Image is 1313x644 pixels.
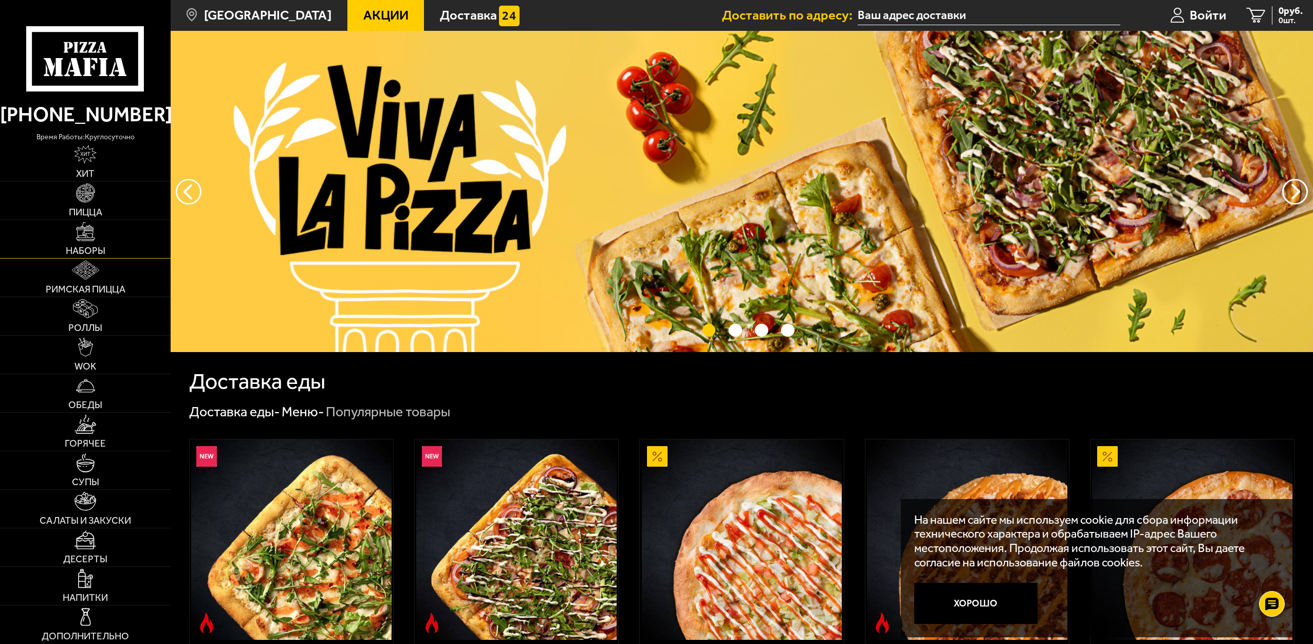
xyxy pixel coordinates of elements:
[1279,6,1303,16] span: 0 руб.
[872,613,893,633] img: Острое блюдо
[416,439,617,640] img: Римская с мясным ассорти
[1092,439,1292,640] img: Пепперони 25 см (толстое с сыром)
[1279,16,1303,25] span: 0 шт.
[415,439,618,640] a: НовинкаОстрое блюдоРимская с мясным ассорти
[755,324,768,337] button: точки переключения
[640,439,843,640] a: АкционныйАль-Шам 25 см (тонкое тесто)
[499,6,520,26] img: 15daf4d41897b9f0e9f617042186c801.svg
[722,9,858,22] span: Доставить по адресу:
[75,362,96,372] span: WOK
[642,439,842,640] img: Аль-Шам 25 см (тонкое тесто)
[865,439,1069,640] a: Острое блюдоБиф чили 25 см (толстое с сыром)
[440,9,497,22] span: Доставка
[190,439,393,640] a: НовинкаОстрое блюдоРимская с креветками
[282,403,324,420] a: Меню-
[914,583,1038,624] button: Хорошо
[69,208,102,217] span: Пицца
[63,555,107,564] span: Десерты
[66,246,105,256] span: Наборы
[422,613,442,633] img: Острое блюдо
[40,516,131,526] span: Салаты и закуски
[326,403,450,421] div: Популярные товары
[422,446,442,467] img: Новинка
[72,477,99,487] span: Супы
[914,513,1274,569] p: На нашем сайте мы используем cookie для сбора информации технического характера и обрабатываем IP...
[189,403,280,420] a: Доставка еды-
[729,324,742,337] button: точки переключения
[196,613,217,633] img: Острое блюдо
[867,439,1067,640] img: Биф чили 25 см (толстое с сыром)
[781,324,794,337] button: точки переключения
[68,323,102,333] span: Роллы
[204,9,331,22] span: [GEOGRAPHIC_DATA]
[63,593,108,603] span: Напитки
[1190,9,1226,22] span: Войти
[46,285,125,295] span: Римская пицца
[68,400,102,410] span: Обеды
[196,446,217,467] img: Новинка
[702,324,716,337] button: точки переключения
[42,632,129,641] span: Дополнительно
[65,439,106,449] span: Горячее
[191,439,392,640] img: Римская с креветками
[76,169,95,179] span: Хит
[189,371,325,393] h1: Доставка еды
[1090,439,1294,640] a: АкционныйПепперони 25 см (толстое с сыром)
[176,179,201,205] button: следующий
[647,446,668,467] img: Акционный
[1097,446,1118,467] img: Акционный
[858,6,1120,25] input: Ваш адрес доставки
[363,9,409,22] span: Акции
[1282,179,1308,205] button: предыдущий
